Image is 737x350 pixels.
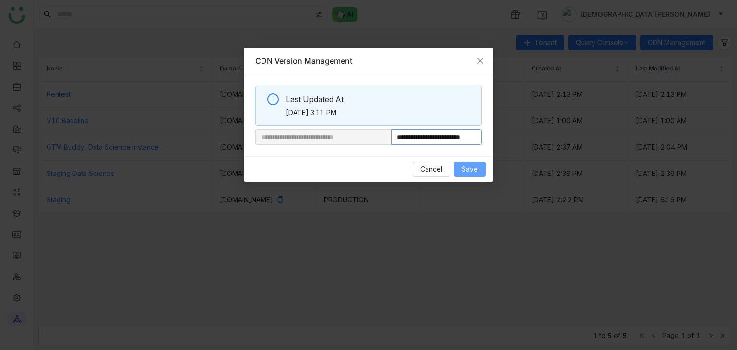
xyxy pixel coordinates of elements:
span: Last Updated At [286,93,474,105]
span: Cancel [420,164,442,175]
div: CDN Version Management [255,56,482,66]
button: Close [467,48,493,74]
span: [DATE] 3:11 PM [286,107,474,118]
button: Cancel [413,162,450,177]
span: Save [462,164,478,175]
button: Save [454,162,486,177]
